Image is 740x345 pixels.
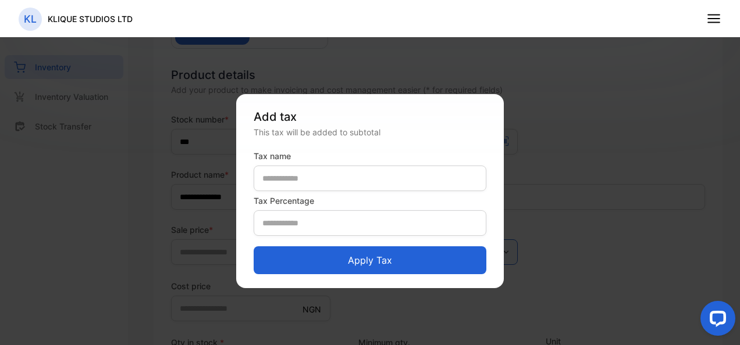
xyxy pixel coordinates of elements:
p: KLIQUE STUDIOS LTD [48,13,133,25]
div: This tax will be added to subtotal [254,126,486,138]
label: Tax Percentage [254,195,486,207]
button: Apply tax [254,246,486,274]
p: KL [24,12,37,27]
label: Tax name [254,150,486,162]
p: Add tax [254,108,486,125]
iframe: LiveChat chat widget [691,296,740,345]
